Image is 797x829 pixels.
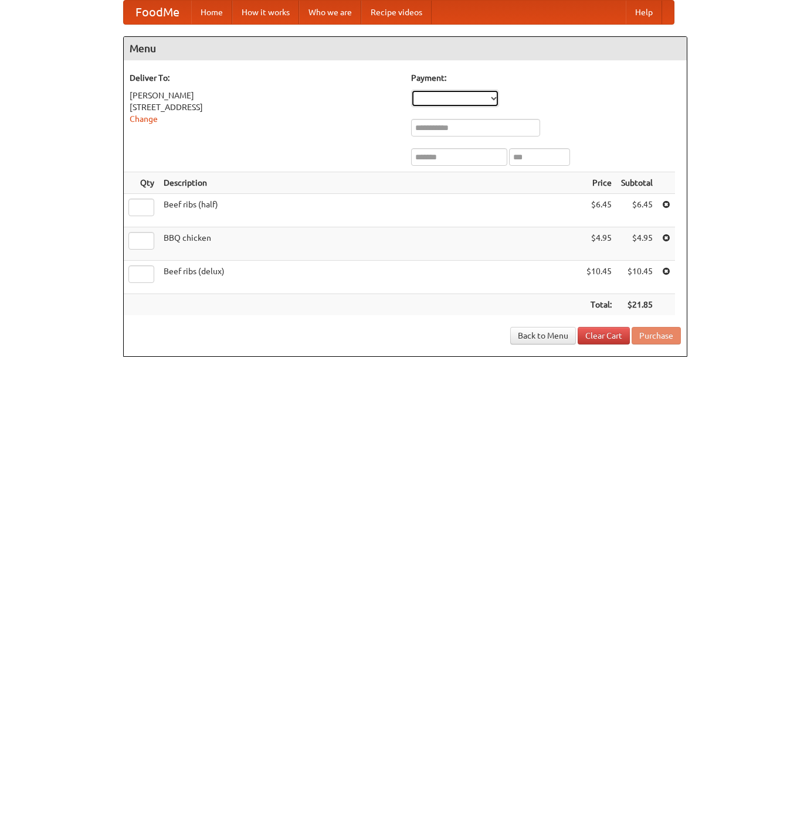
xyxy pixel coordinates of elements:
a: Help [626,1,662,24]
th: Subtotal [616,172,657,194]
th: Qty [124,172,159,194]
td: $6.45 [616,194,657,227]
th: Price [582,172,616,194]
div: [PERSON_NAME] [130,90,399,101]
a: Back to Menu [510,327,576,344]
a: How it works [232,1,299,24]
th: Total: [582,294,616,316]
td: $6.45 [582,194,616,227]
th: Description [159,172,582,194]
td: Beef ribs (half) [159,194,582,227]
a: Home [191,1,232,24]
a: Clear Cart [578,327,630,344]
h5: Deliver To: [130,72,399,84]
a: Who we are [299,1,361,24]
a: Recipe videos [361,1,432,24]
td: BBQ chicken [159,227,582,261]
h5: Payment: [411,72,681,84]
h4: Menu [124,37,687,60]
td: $10.45 [616,261,657,294]
td: $10.45 [582,261,616,294]
td: $4.95 [616,227,657,261]
td: Beef ribs (delux) [159,261,582,294]
button: Purchase [632,327,681,344]
a: FoodMe [124,1,191,24]
td: $4.95 [582,227,616,261]
th: $21.85 [616,294,657,316]
div: [STREET_ADDRESS] [130,101,399,113]
a: Change [130,114,158,124]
